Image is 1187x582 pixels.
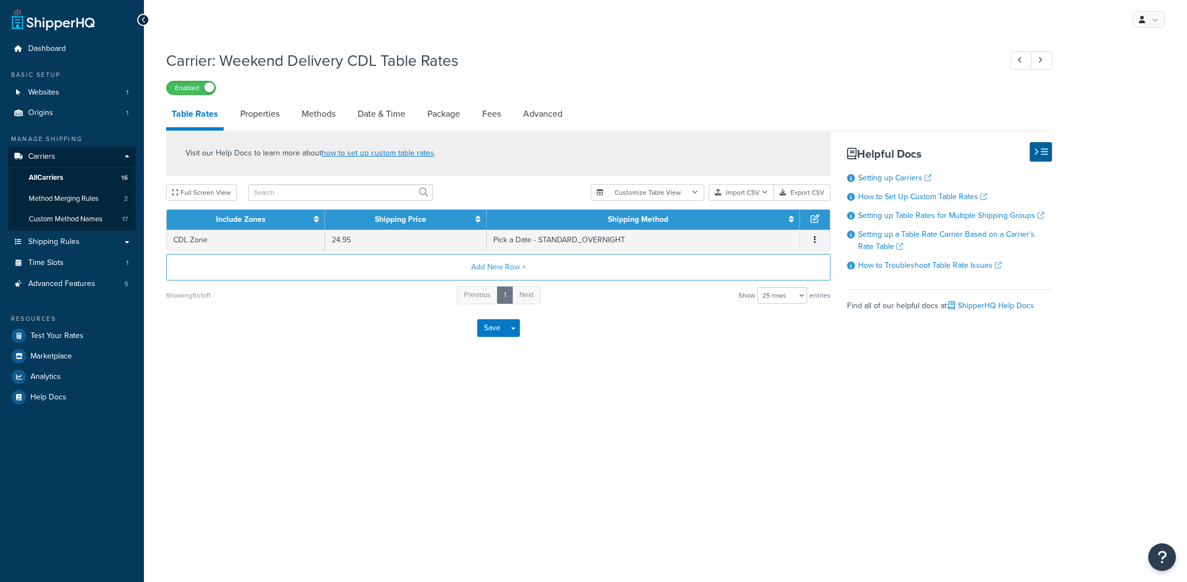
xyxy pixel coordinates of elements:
[457,286,498,304] a: Previous
[322,147,434,159] a: how to set up custom table rates
[216,214,266,225] a: Include Zones
[512,286,541,304] a: Next
[8,189,136,209] a: Method Merging Rules2
[8,346,136,366] a: Marketplace
[477,101,507,127] a: Fees
[126,258,128,268] span: 1
[8,274,136,294] a: Advanced Features5
[185,147,436,159] p: Visit our Help Docs to learn more about .
[608,214,668,225] a: Shipping Method
[8,70,136,80] div: Basic Setup
[28,88,59,97] span: Websites
[124,194,128,204] span: 2
[8,103,136,123] li: Origins
[30,331,84,341] span: Test Your Rates
[28,279,95,289] span: Advanced Features
[325,230,487,250] td: 24.95
[847,148,1052,160] h3: Helpful Docs
[8,209,136,230] li: Custom Method Names
[122,215,128,224] span: 17
[1010,51,1032,70] a: Previous Record
[518,101,568,127] a: Advanced
[8,147,136,167] a: Carriers
[739,288,755,303] span: Show
[8,168,136,188] a: AllCarriers16
[235,101,285,127] a: Properties
[809,288,830,303] span: entries
[28,108,53,118] span: Origins
[126,88,128,97] span: 1
[166,101,224,131] a: Table Rates
[8,82,136,103] a: Websites1
[847,289,1052,314] div: Find all of our helpful docs at:
[1148,543,1176,571] button: Open Resource Center
[858,191,987,202] a: How to Set Up Custom Table Rates
[8,103,136,123] a: Origins1
[858,259,1002,271] a: How to Troubleshoot Table Rate Issues
[125,279,128,289] span: 5
[8,314,136,324] div: Resources
[166,288,210,303] div: Showing 1 to 1 of 1
[121,173,128,183] span: 16
[30,352,72,361] span: Marketplace
[29,194,99,204] span: Method Merging Rules
[8,326,136,346] a: Test Your Rates
[948,300,1034,311] a: ShipperHQ Help Docs
[858,210,1044,221] a: Setting up Table Rates for Multiple Shipping Groups
[166,50,990,71] h1: Carrier: Weekend Delivery CDL Table Rates
[167,81,215,95] label: Enabled
[126,108,128,118] span: 1
[29,173,63,183] span: All Carriers
[28,237,80,247] span: Shipping Rules
[28,152,55,162] span: Carriers
[8,209,136,230] a: Custom Method Names17
[166,184,237,201] button: Full Screen View
[30,393,66,402] span: Help Docs
[30,372,61,382] span: Analytics
[774,184,830,201] button: Export CSV
[858,228,1035,252] a: Setting up a Table Rate Carrier Based on a Carrier's Rate Table
[248,184,433,201] input: Search
[166,254,830,280] button: Add New Row +
[8,253,136,273] li: Time Slots
[8,134,136,144] div: Manage Shipping
[28,44,66,54] span: Dashboard
[8,82,136,103] li: Websites
[296,101,341,127] a: Methods
[1031,51,1052,70] a: Next Record
[375,214,426,225] a: Shipping Price
[8,274,136,294] li: Advanced Features
[487,230,800,250] td: Pick a Date - STANDARD_OVERNIGHT
[8,147,136,231] li: Carriers
[477,319,507,337] button: Save
[8,39,136,59] a: Dashboard
[519,289,534,300] span: Next
[591,184,704,201] button: Customize Table View
[28,258,64,268] span: Time Slots
[29,215,102,224] span: Custom Method Names
[422,101,466,127] a: Package
[8,232,136,252] a: Shipping Rules
[1030,142,1052,162] button: Hide Help Docs
[8,253,136,273] a: Time Slots1
[858,172,931,184] a: Setting up Carriers
[464,289,491,300] span: Previous
[8,189,136,209] li: Method Merging Rules
[352,101,411,127] a: Date & Time
[8,387,136,407] a: Help Docs
[709,184,774,201] button: Import CSV
[167,230,325,250] td: CDL Zone
[8,367,136,387] a: Analytics
[497,286,513,304] a: 1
